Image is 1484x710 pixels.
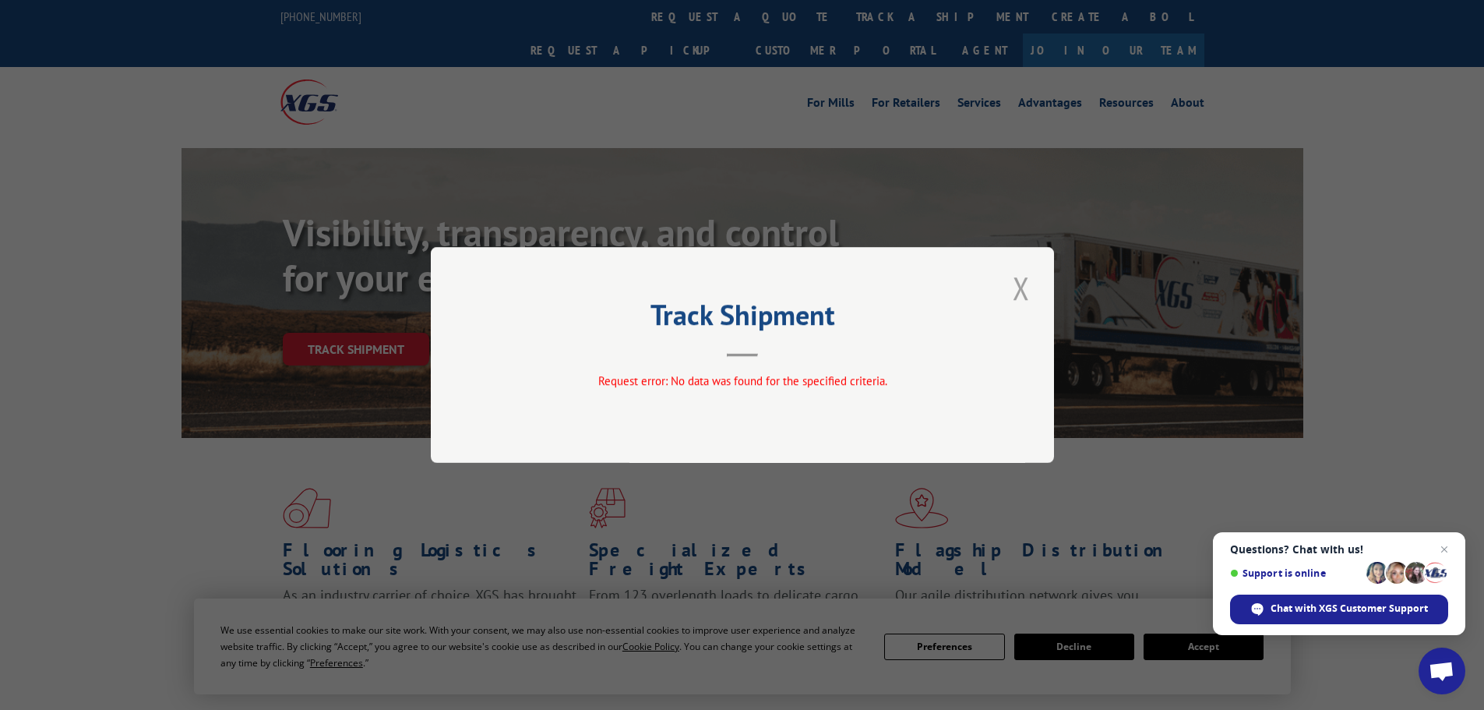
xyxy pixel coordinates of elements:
h2: Track Shipment [509,304,976,334]
span: Chat with XGS Customer Support [1271,602,1428,616]
a: Open chat [1419,648,1465,694]
span: Chat with XGS Customer Support [1230,595,1448,624]
span: Support is online [1230,567,1361,579]
button: Close modal [1008,267,1035,309]
span: Questions? Chat with us! [1230,543,1448,556]
span: Request error: No data was found for the specified criteria. [597,373,887,388]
